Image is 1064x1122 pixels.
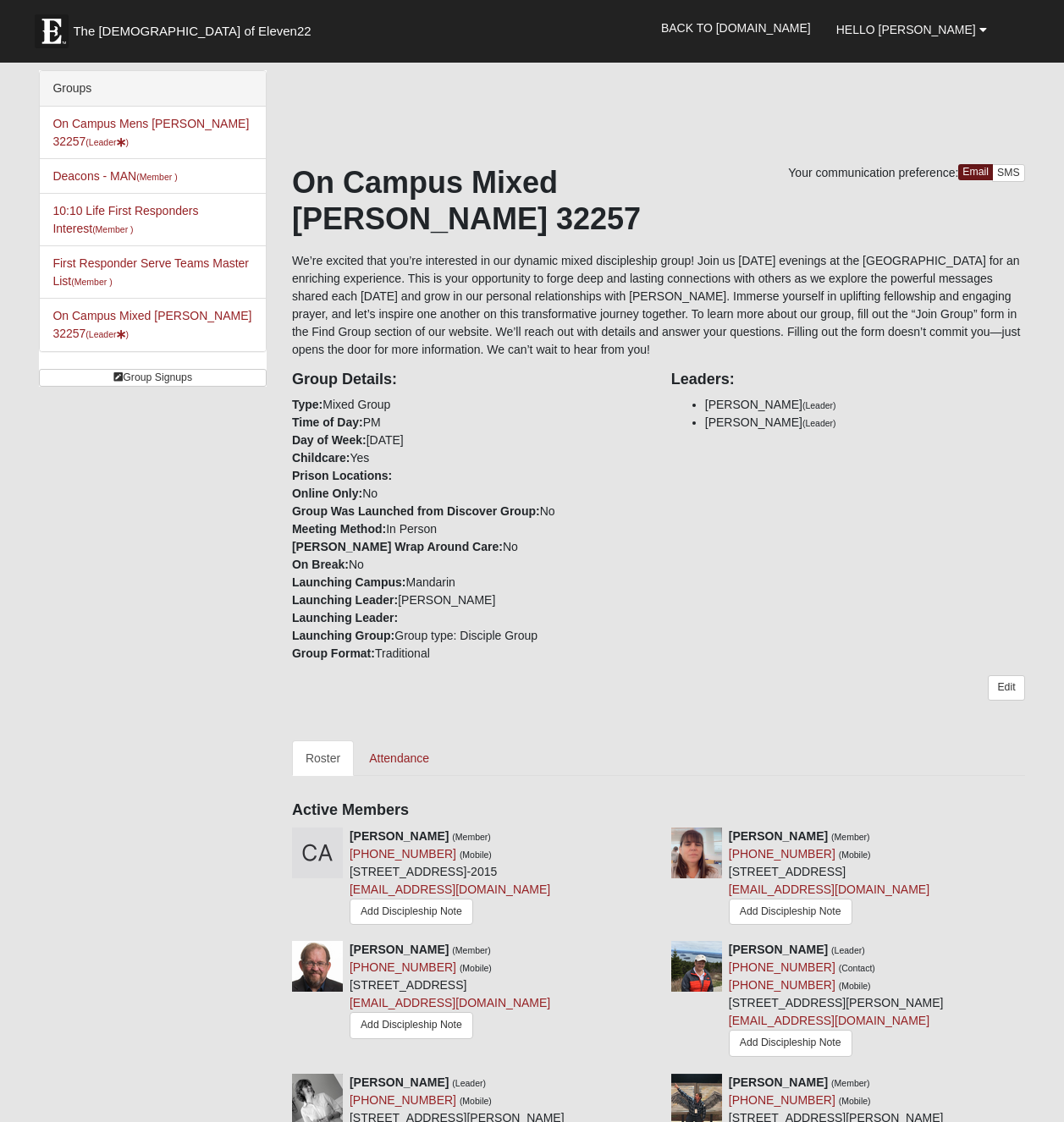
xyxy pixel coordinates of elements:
a: On Campus Mens [PERSON_NAME] 32257(Leader) [52,117,249,148]
img: Eleven22 logo [35,14,69,48]
a: Deacons - MAN(Member ) [52,169,177,183]
a: [EMAIL_ADDRESS][DOMAIN_NAME] [350,883,550,896]
a: The [DEMOGRAPHIC_DATA] of Eleven22 [26,6,365,48]
a: [PHONE_NUMBER] [729,960,835,974]
small: (Contact) [839,963,875,973]
small: (Mobile) [460,850,492,860]
strong: [PERSON_NAME] [350,1075,449,1089]
small: (Member) [831,1078,870,1088]
li: [PERSON_NAME] [705,414,1025,432]
a: Hello [PERSON_NAME] [824,8,1000,51]
a: Roster [292,740,354,776]
strong: [PERSON_NAME] Wrap Around Care: [292,540,503,553]
small: (Leader) [802,400,836,410]
span: Hello [PERSON_NAME] [836,23,976,36]
div: Mixed Group PM [DATE] Yes No No In Person No No Mandarin [PERSON_NAME] Group type: Disciple Group... [279,359,659,663]
strong: Group Format: [292,646,375,660]
strong: [PERSON_NAME] [350,943,449,956]
h1: On Campus Mixed [PERSON_NAME] 32257 [292,164,1025,237]
a: Attendance [356,740,443,776]
a: Email [958,164,993,180]
small: (Leader) [831,945,865,955]
h4: Group Details: [292,371,646,389]
a: Add Discipleship Note [350,899,473,925]
small: (Member ) [71,277,112,287]
div: [STREET_ADDRESS][PERSON_NAME] [729,941,944,1060]
div: Groups [40,71,266,107]
a: Group Signups [39,369,267,387]
strong: Day of Week: [292,433,367,447]
strong: [PERSON_NAME] [729,829,828,843]
a: SMS [992,164,1025,182]
small: (Leader) [802,418,836,428]
strong: Launching Group: [292,629,394,642]
small: (Leader) [452,1078,486,1088]
a: [EMAIL_ADDRESS][DOMAIN_NAME] [729,1014,929,1027]
div: [STREET_ADDRESS]-2015 [350,828,550,929]
strong: On Break: [292,558,349,571]
a: [PHONE_NUMBER] [729,978,835,992]
strong: Type: [292,398,323,411]
strong: Launching Campus: [292,575,406,589]
a: [EMAIL_ADDRESS][DOMAIN_NAME] [729,883,929,896]
span: Your communication preference: [788,166,958,179]
div: [STREET_ADDRESS] [350,941,550,1042]
a: [EMAIL_ADDRESS][DOMAIN_NAME] [350,996,550,1009]
small: (Leader ) [85,137,129,147]
strong: Meeting Method: [292,522,386,536]
strong: Online Only: [292,487,362,500]
small: (Member) [452,945,491,955]
strong: Launching Leader: [292,593,398,607]
strong: [PERSON_NAME] [350,829,449,843]
a: [PHONE_NUMBER] [350,960,456,974]
a: Add Discipleship Note [729,1030,852,1056]
a: 10:10 Life First Responders Interest(Member ) [52,204,198,235]
a: Back to [DOMAIN_NAME] [648,7,824,49]
small: (Mobile) [460,963,492,973]
a: First Responder Serve Teams Master List(Member ) [52,256,249,288]
h4: Active Members [292,801,1025,820]
span: The [DEMOGRAPHIC_DATA] of Eleven22 [73,23,311,40]
a: [PHONE_NUMBER] [729,847,835,861]
div: [STREET_ADDRESS] [729,828,929,929]
a: On Campus Mixed [PERSON_NAME] 32257(Leader) [52,309,251,340]
small: (Member ) [92,224,133,234]
strong: [PERSON_NAME] [729,943,828,956]
li: [PERSON_NAME] [705,396,1025,414]
small: (Mobile) [839,981,871,991]
strong: Time of Day: [292,415,363,429]
h4: Leaders: [671,371,1025,389]
small: (Member ) [136,172,177,182]
small: (Member) [831,832,870,842]
strong: Group Was Launched from Discover Group: [292,504,540,518]
a: Add Discipleship Note [729,899,852,925]
a: [PHONE_NUMBER] [350,847,456,861]
a: Edit [988,675,1024,700]
small: (Leader ) [85,329,129,339]
small: (Member) [452,832,491,842]
strong: Prison Locations: [292,469,392,482]
strong: Childcare: [292,451,350,465]
strong: Launching Leader: [292,611,398,624]
a: Add Discipleship Note [350,1012,473,1038]
small: (Mobile) [839,850,871,860]
strong: [PERSON_NAME] [729,1075,828,1089]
